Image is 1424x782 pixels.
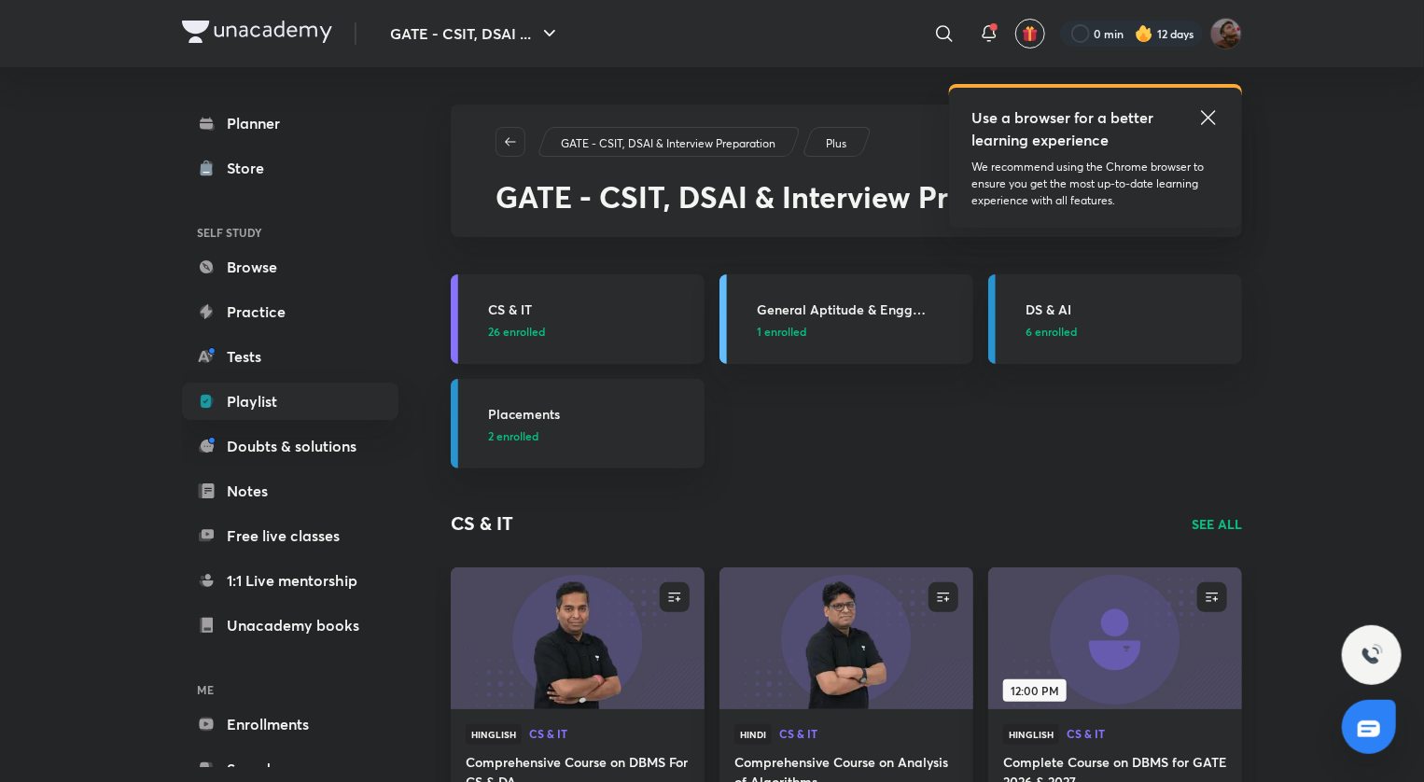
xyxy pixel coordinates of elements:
[182,383,398,420] a: Playlist
[451,379,705,468] a: Placements2 enrolled
[182,21,332,48] a: Company Logo
[529,728,690,739] span: CS & IT
[182,293,398,330] a: Practice
[488,404,693,424] h3: Placements
[182,338,398,375] a: Tests
[529,728,690,741] a: CS & IT
[988,567,1242,709] a: new-thumbnail12:00 PM
[719,274,973,364] a: General Aptitude & Engg Mathematics1 enrolled
[561,135,775,152] p: GATE - CSIT, DSAI & Interview Preparation
[985,566,1244,710] img: new-thumbnail
[1022,25,1039,42] img: avatar
[182,607,398,644] a: Unacademy books
[496,176,1194,216] span: GATE - CSIT, DSAI & Interview Preparation Playlist
[182,216,398,248] h6: SELF STUDY
[1003,679,1067,702] span: 12:00 PM
[182,427,398,465] a: Doubts & solutions
[823,135,850,152] a: Plus
[1067,728,1227,739] span: CS & IT
[182,472,398,510] a: Notes
[719,567,973,709] a: new-thumbnail
[558,135,779,152] a: GATE - CSIT, DSAI & Interview Preparation
[182,248,398,286] a: Browse
[757,300,962,319] h3: General Aptitude & Engg Mathematics
[451,567,705,709] a: new-thumbnail
[488,323,545,340] span: 26 enrolled
[988,274,1242,364] a: DS & AI6 enrolled
[779,728,958,739] span: CS & IT
[826,135,846,152] p: Plus
[466,724,522,745] span: Hinglish
[1003,724,1059,745] span: Hinglish
[227,157,275,179] div: Store
[734,724,772,745] span: Hindi
[1192,514,1242,534] a: SEE ALL
[1361,644,1383,666] img: ttu
[971,106,1157,151] h5: Use a browser for a better learning experience
[1026,323,1077,340] span: 6 enrolled
[379,15,572,52] button: GATE - CSIT, DSAI ...
[182,562,398,599] a: 1:1 Live mentorship
[451,274,705,364] a: CS & IT26 enrolled
[182,21,332,43] img: Company Logo
[1135,24,1153,43] img: streak
[488,427,538,444] span: 2 enrolled
[182,517,398,554] a: Free live classes
[182,705,398,743] a: Enrollments
[1015,19,1045,49] button: avatar
[1067,728,1227,741] a: CS & IT
[182,674,398,705] h6: ME
[717,566,975,710] img: new-thumbnail
[488,300,693,319] h3: CS & IT
[1210,18,1242,49] img: Suryansh Singh
[182,149,398,187] a: Store
[971,159,1220,209] p: We recommend using the Chrome browser to ensure you get the most up-to-date learning experience w...
[448,566,706,710] img: new-thumbnail
[779,728,958,741] a: CS & IT
[1026,300,1231,319] h3: DS & AI
[757,323,806,340] span: 1 enrolled
[451,510,513,538] h2: CS & IT
[182,105,398,142] a: Planner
